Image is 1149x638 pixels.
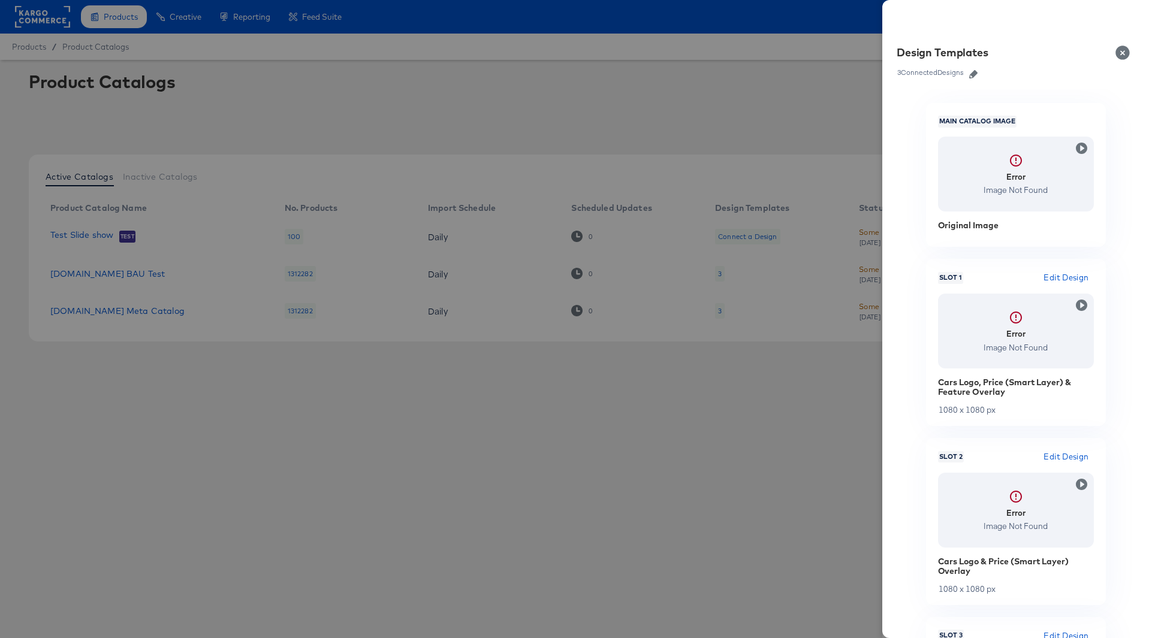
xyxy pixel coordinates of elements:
span: Slot 2 [938,452,964,462]
div: Cars Logo & Price (Smart Layer) Overlay [938,557,1094,576]
span: Main Catalog Image [938,117,1017,126]
div: 3 Connected Designs [897,68,964,77]
div: Original Image [938,220,1094,230]
button: Close [1108,36,1142,69]
div: 1080 x 1080 px [938,406,1094,414]
div: Design Templates [897,46,988,60]
div: Cars Logo, Price (Smart Layer) & Feature Overlay [938,377,1094,397]
span: Edit Design [1044,271,1088,285]
button: Edit Design [1039,450,1093,464]
span: Edit Design [1044,450,1088,464]
span: Slot 1 [938,273,963,283]
button: Edit Design [1039,271,1093,285]
div: 1080 x 1080 px [938,585,1094,593]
